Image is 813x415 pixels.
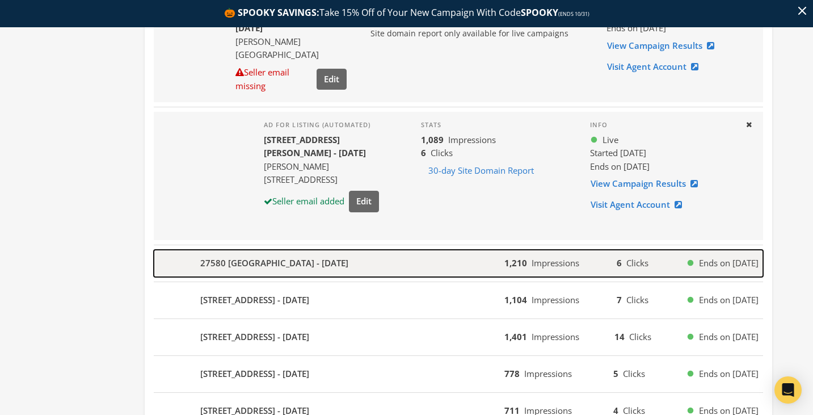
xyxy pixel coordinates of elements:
[235,66,312,93] div: Seller email missing
[154,250,763,277] button: 27580 [GEOGRAPHIC_DATA] - [DATE]1,210Impressions6ClicksEnds on [DATE]
[317,69,347,90] button: Edit
[200,257,348,270] b: 27580 [GEOGRAPHIC_DATA] - [DATE]
[421,147,426,158] b: 6
[504,294,527,305] b: 1,104
[421,134,444,145] b: 1,089
[590,194,689,215] a: Visit Agent Account
[590,161,650,172] span: Ends on [DATE]
[264,173,403,186] div: [STREET_ADDRESS]
[626,257,648,269] span: Clicks
[200,367,309,380] b: [STREET_ADDRESS] - [DATE]
[421,121,572,129] h4: Stats
[614,331,625,342] b: 14
[154,287,763,314] button: [STREET_ADDRESS] - [DATE]1,104Impressions7ClicksEnds on [DATE]
[504,331,527,342] b: 1,401
[235,48,347,61] div: [GEOGRAPHIC_DATA]
[590,121,736,129] h4: Info
[606,22,666,33] span: Ends on [DATE]
[524,368,572,379] span: Impressions
[448,134,496,145] span: Impressions
[532,294,579,305] span: Impressions
[603,133,618,146] span: Live
[349,191,379,212] button: Edit
[532,257,579,269] span: Impressions
[365,22,588,45] p: Site domain report only available for live campaigns
[699,257,759,270] span: Ends on [DATE]
[699,367,759,380] span: Ends on [DATE]
[617,294,622,305] b: 7
[154,360,763,388] button: [STREET_ADDRESS] - [DATE]778Impressions5ClicksEnds on [DATE]
[699,294,759,307] span: Ends on [DATE]
[699,330,759,343] span: Ends on [DATE]
[590,173,705,194] a: View Campaign Results
[264,160,403,173] div: [PERSON_NAME]
[606,56,706,77] a: Visit Agent Account
[264,121,403,129] h4: Ad for listing (automated)
[629,331,651,342] span: Clicks
[235,35,347,48] div: [PERSON_NAME]
[623,368,645,379] span: Clicks
[613,368,618,379] b: 5
[617,257,622,269] b: 6
[200,330,309,343] b: [STREET_ADDRESS] - [DATE]
[774,376,802,404] div: Open Intercom Messenger
[606,35,722,56] a: View Campaign Results
[590,146,736,160] div: Started [DATE]
[532,331,579,342] span: Impressions
[421,160,541,181] button: 30-day Site Domain Report
[626,294,648,305] span: Clicks
[154,324,763,351] button: [STREET_ADDRESS] - [DATE]1,401Impressions14ClicksEnds on [DATE]
[431,147,453,158] span: Clicks
[504,257,527,269] b: 1,210
[504,368,520,379] b: 778
[264,134,366,158] b: [STREET_ADDRESS][PERSON_NAME] - [DATE]
[200,294,309,307] b: [STREET_ADDRESS] - [DATE]
[264,195,344,208] div: Seller email added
